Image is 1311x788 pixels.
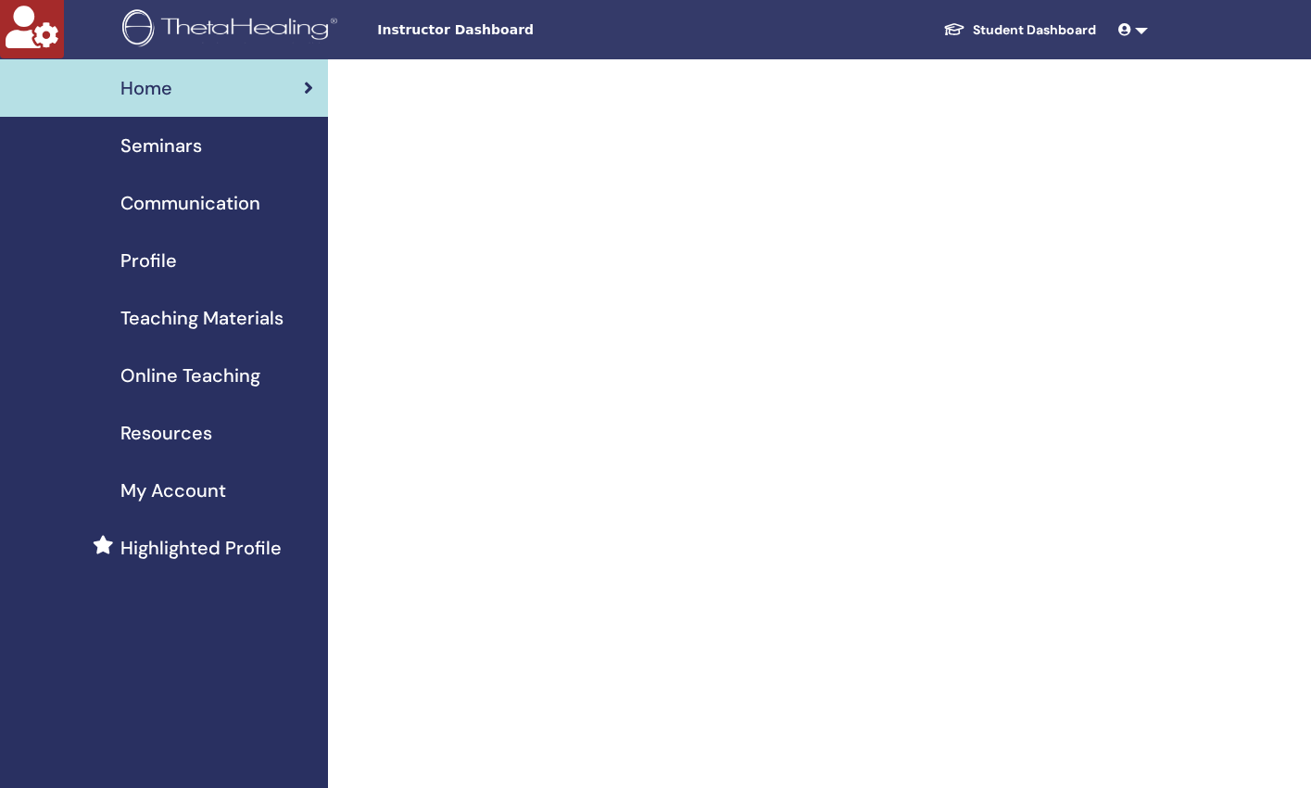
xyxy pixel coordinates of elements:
span: Highlighted Profile [120,534,282,562]
span: Online Teaching [120,362,260,389]
span: Seminars [120,132,202,159]
img: graduation-cap-white.svg [943,21,965,37]
span: Instructor Dashboard [377,20,655,40]
span: Resources [120,419,212,447]
img: logo.png [122,9,344,51]
span: Home [120,74,172,102]
span: Communication [120,189,260,217]
span: My Account [120,477,226,504]
span: Profile [120,247,177,274]
a: Student Dashboard [928,13,1111,47]
span: Teaching Materials [120,304,284,332]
